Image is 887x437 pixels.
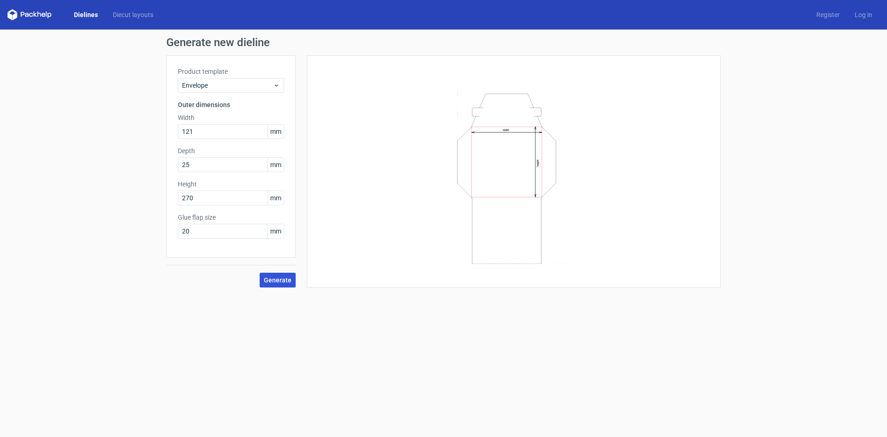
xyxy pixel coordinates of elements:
[178,100,284,109] h3: Outer dimensions
[267,125,284,138] span: mm
[809,10,847,19] a: Register
[178,113,284,122] label: Width
[503,128,509,132] text: Width
[105,10,161,19] a: Diecut layouts
[178,67,284,76] label: Product template
[847,10,880,19] a: Log in
[67,10,105,19] a: Dielines
[182,81,273,90] span: Envelope
[267,224,284,238] span: mm
[166,37,721,48] h1: Generate new dieline
[178,213,284,222] label: Glue flap size
[178,180,284,189] label: Height
[178,146,284,156] label: Depth
[536,159,540,167] text: Height
[267,191,284,205] span: mm
[267,158,284,172] span: mm
[260,273,296,287] button: Generate
[264,277,292,283] span: Generate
